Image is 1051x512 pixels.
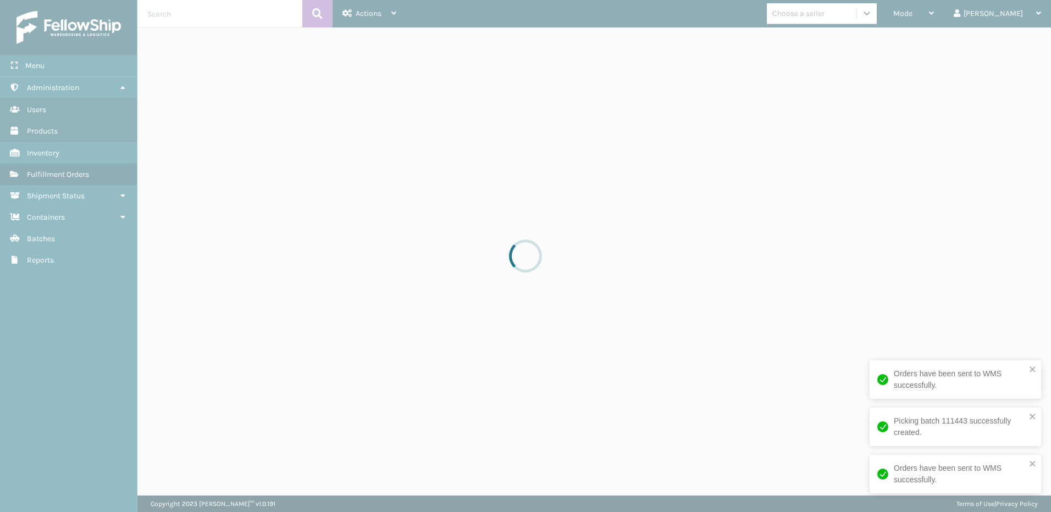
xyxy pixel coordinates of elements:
div: Picking batch 111443 successfully created. [894,415,1026,438]
button: close [1029,459,1037,470]
button: close [1029,412,1037,422]
button: close [1029,365,1037,375]
div: Orders have been sent to WMS successfully. [894,463,1026,486]
div: Orders have been sent to WMS successfully. [894,368,1026,391]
